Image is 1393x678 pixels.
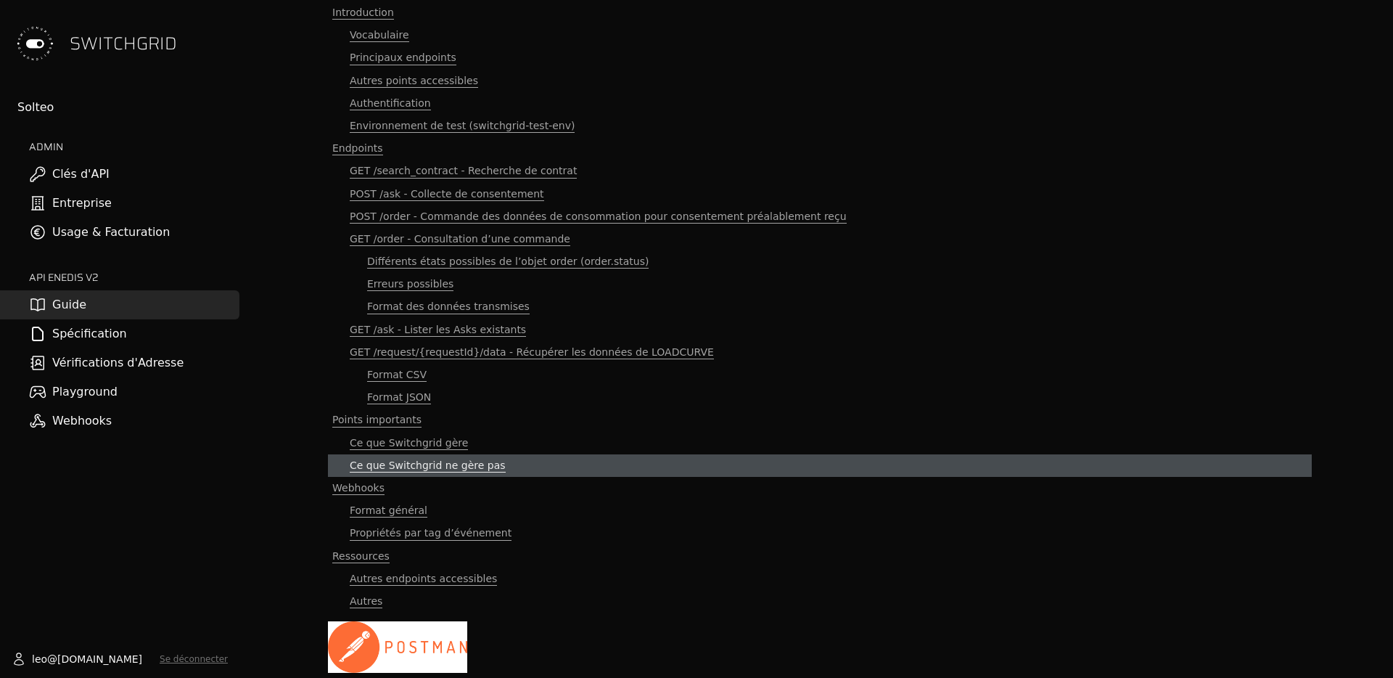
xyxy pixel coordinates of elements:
a: Environnement de test (switchgrid-test-env) [328,115,1312,137]
a: GET /request/{requestId}/data - Récupérer les données de LOADCURVE [328,341,1312,364]
a: Ressources [328,545,1312,568]
span: Autres endpoints accessibles [350,572,497,586]
a: Autres [328,590,1312,613]
span: GET /order - Consultation d’une commande [350,232,570,246]
a: Autres endpoints accessibles [328,568,1312,590]
span: Vocabulaire [350,28,409,42]
span: Différents états possibles de l’objet order (order.status) [367,255,649,269]
a: Propriétés par tag d’événement [328,522,1312,544]
span: Format CSV [367,368,427,382]
a: Points importants [328,409,1312,431]
span: GET /request/{requestId}/data - Récupérer les données de LOADCURVE [350,346,714,359]
span: Format des données transmises [367,300,530,314]
a: GET /ask - Lister les Asks existants [328,319,1312,341]
span: Authentification [350,97,431,110]
span: Format général [350,504,427,518]
a: Webhooks [328,477,1312,499]
a: Authentification [328,92,1312,115]
span: Propriétés par tag d’événement [350,526,511,540]
span: @ [47,652,57,666]
span: SWITCHGRID [70,32,177,55]
span: POST /ask - Collecte de consentement [350,187,544,201]
a: Différents états possibles de l’objet order (order.status) [328,250,1312,273]
a: Erreurs possibles [328,273,1312,295]
a: Ce que Switchgrid ne gère pas [328,454,1312,477]
a: Format des données transmises [328,295,1312,318]
a: Autres points accessibles [328,70,1312,92]
a: GET /search_contract - Recherche de contrat [328,160,1312,182]
span: Points importants [332,413,422,427]
a: Introduction [328,1,1312,24]
span: Ressources [332,550,390,563]
span: [DOMAIN_NAME] [57,652,142,666]
a: Principaux endpoints [328,46,1312,69]
a: Endpoints [328,137,1312,160]
span: GET /ask - Lister les Asks existants [350,323,526,337]
span: Webhooks [332,481,385,495]
div: Solteo [17,99,239,116]
a: Vocabulaire [328,24,1312,46]
a: Format général [328,499,1312,522]
a: GET /order - Consultation d’une commande [328,228,1312,250]
span: Ce que Switchgrid ne gère pas [350,459,506,473]
span: Format JSON [367,391,431,404]
img: Switchgrid Logo [12,20,58,67]
a: Format JSON [328,386,1312,409]
span: Ce que Switchgrid gère [350,436,468,450]
a: Format CSV [328,364,1312,386]
span: leo [32,652,47,666]
span: Introduction [332,6,394,20]
a: POST /order - Commande des données de consommation pour consentement préalablement reçu [328,205,1312,228]
span: Environnement de test (switchgrid-test-env) [350,119,575,133]
img: notion image [328,621,467,673]
h2: ADMIN [29,139,239,154]
h2: API ENEDIS v2 [29,270,239,285]
a: Ce que Switchgrid gère [328,432,1312,454]
span: Autres points accessibles [350,74,478,88]
span: Erreurs possibles [367,277,453,291]
span: Endpoints [332,142,383,155]
a: POST /ask - Collecte de consentement [328,183,1312,205]
button: Se déconnecter [160,653,228,665]
span: Autres [350,595,382,608]
span: Principaux endpoints [350,51,456,65]
span: POST /order - Commande des données de consommation pour consentement préalablement reçu [350,210,847,224]
span: GET /search_contract - Recherche de contrat [350,164,577,178]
